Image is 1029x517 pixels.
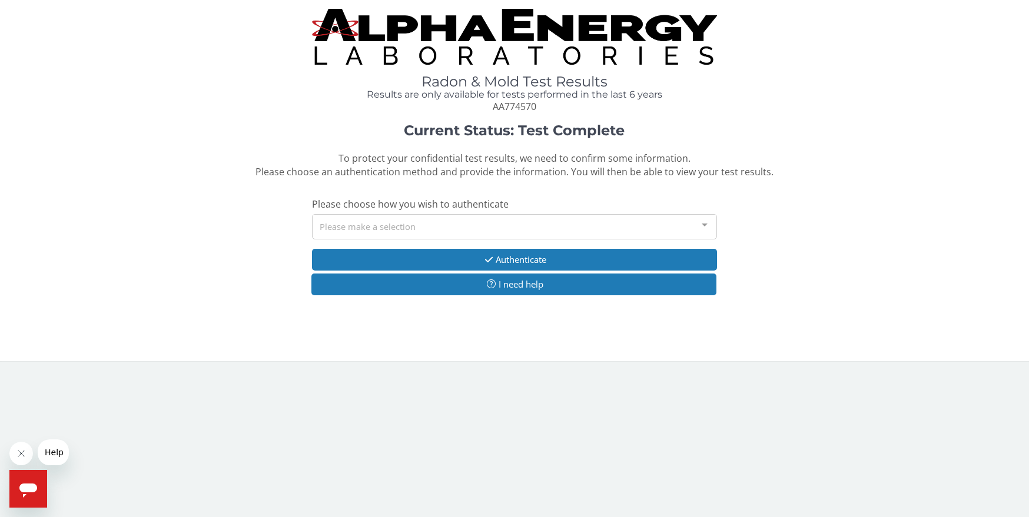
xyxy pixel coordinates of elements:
h1: Radon & Mold Test Results [312,74,716,89]
img: TightCrop.jpg [312,9,716,65]
iframe: Message from company [38,439,69,465]
iframe: Button to launch messaging window [9,470,47,508]
span: AA774570 [493,100,536,113]
strong: Current Status: Test Complete [404,122,625,139]
span: Please make a selection [320,219,416,233]
h4: Results are only available for tests performed in the last 6 years [312,89,716,100]
span: Please choose how you wish to authenticate [312,198,509,211]
button: Authenticate [312,249,716,271]
iframe: Close message [9,442,33,465]
span: To protect your confidential test results, we need to confirm some information. Please choose an ... [255,152,774,178]
button: I need help [311,273,716,295]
